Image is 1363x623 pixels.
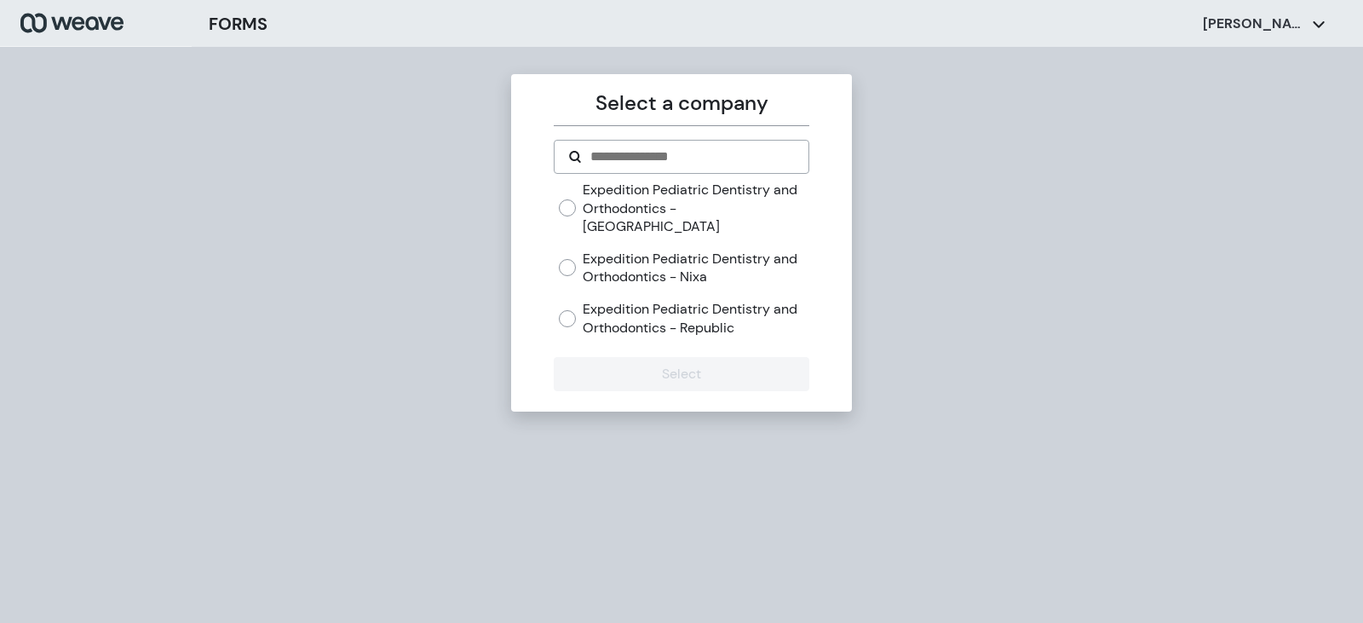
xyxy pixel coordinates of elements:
label: Expedition Pediatric Dentistry and Orthodontics - Nixa [583,250,808,286]
label: Expedition Pediatric Dentistry and Orthodontics - [GEOGRAPHIC_DATA] [583,181,808,236]
label: Expedition Pediatric Dentistry and Orthodontics - Republic [583,300,808,337]
h3: FORMS [209,11,267,37]
p: [PERSON_NAME] [1203,14,1305,33]
button: Select [554,357,808,391]
input: Search [589,147,794,167]
p: Select a company [554,88,808,118]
